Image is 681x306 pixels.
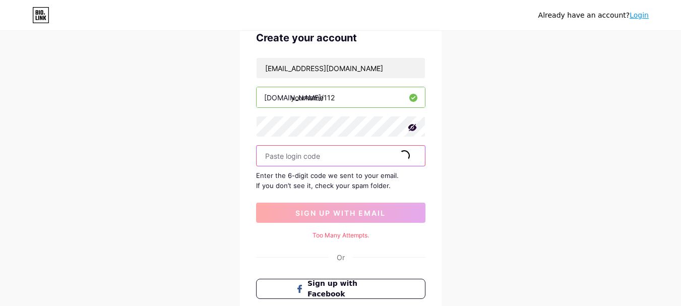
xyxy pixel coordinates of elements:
div: Already have an account? [538,10,649,21]
span: Sign up with Facebook [307,278,386,299]
span: sign up with email [295,209,386,217]
input: Paste login code [257,146,425,166]
a: Login [630,11,649,19]
button: Sign up with Facebook [256,279,425,299]
input: username [257,87,425,107]
button: sign up with email [256,203,425,223]
div: [DOMAIN_NAME]/ [264,92,324,103]
div: Create your account [256,30,425,45]
div: Too Many Attempts. [256,231,425,240]
div: Or [337,252,345,263]
div: Enter the 6-digit code we sent to your email. If you don’t see it, check your spam folder. [256,170,425,191]
input: Email [257,58,425,78]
